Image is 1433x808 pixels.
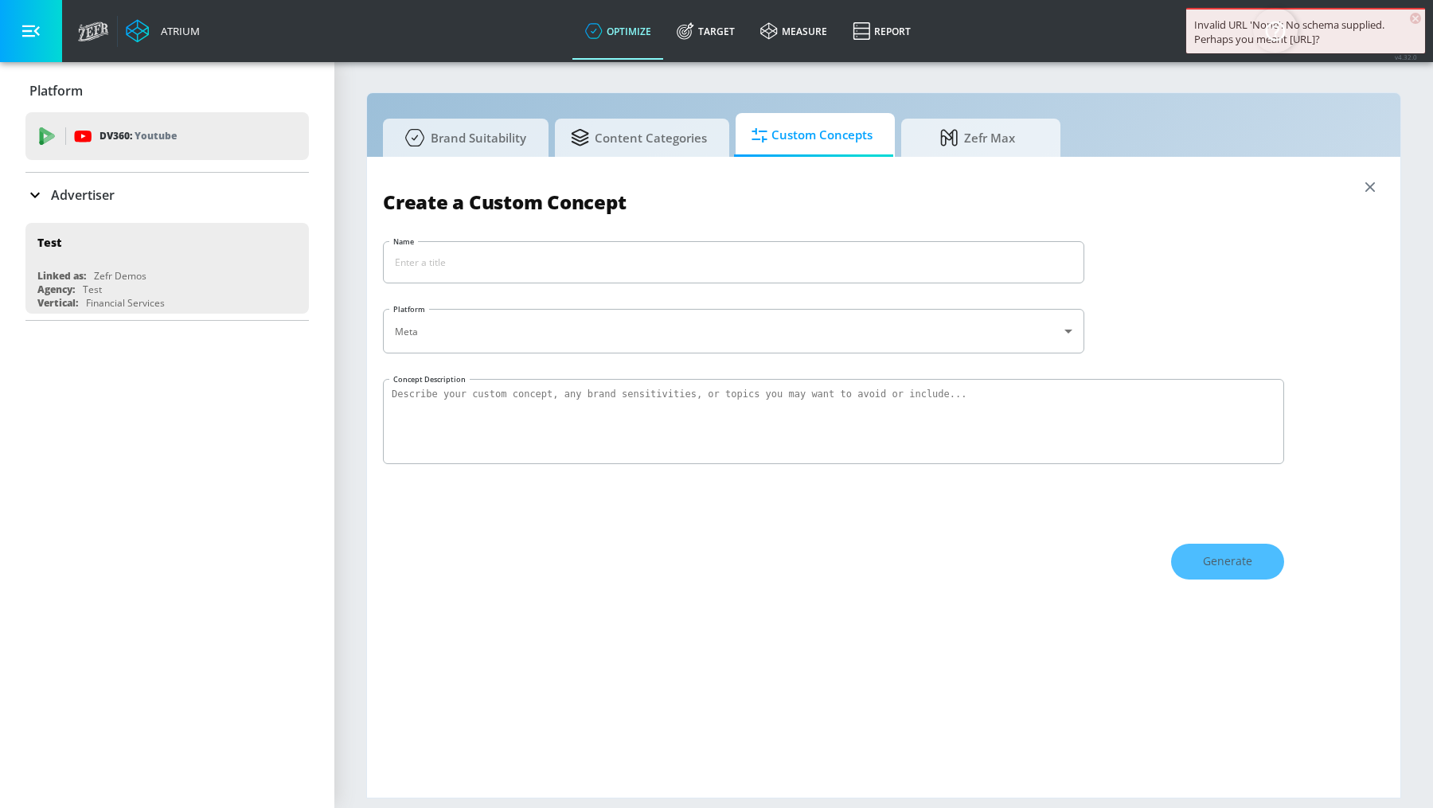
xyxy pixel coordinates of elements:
a: Target [664,2,748,60]
button: Open Resource Center [1253,8,1298,53]
div: Platform [25,68,309,113]
div: TestLinked as:Zefr DemosAgency:TestVertical:Financial Services [25,223,309,314]
p: DV360: [100,127,177,145]
a: Atrium [126,19,200,43]
span: Custom Concepts [752,116,873,154]
span: Brand Suitability [399,119,526,157]
h1: Create a Custom Concept [383,189,1384,216]
div: Agency: [37,283,75,296]
div: Zefr Demos [94,269,146,283]
label: Concept Description [389,376,470,383]
span: Content Categories [571,119,707,157]
div: Advertiser [25,173,309,217]
a: measure [748,2,840,60]
div: Vertical: [37,296,78,310]
div: Meta [384,310,1084,353]
a: optimize [572,2,664,60]
label: Name [389,238,418,245]
input: Enter a title [384,242,1084,283]
p: Platform [29,82,83,100]
div: Test [37,235,61,250]
p: Advertiser [51,186,115,204]
label: Platform [389,306,429,313]
div: Linked as: [37,269,86,283]
div: Financial Services [86,296,165,310]
span: Zefr Max [917,119,1038,157]
span: × [1410,13,1421,24]
a: Report [840,2,923,60]
div: Atrium [154,24,200,38]
div: Invalid URL 'None': No schema supplied. Perhaps you meant [URL]? [1194,18,1417,46]
div: Test [83,283,102,296]
p: Youtube [135,127,177,144]
div: DV360: Youtube [25,112,309,160]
